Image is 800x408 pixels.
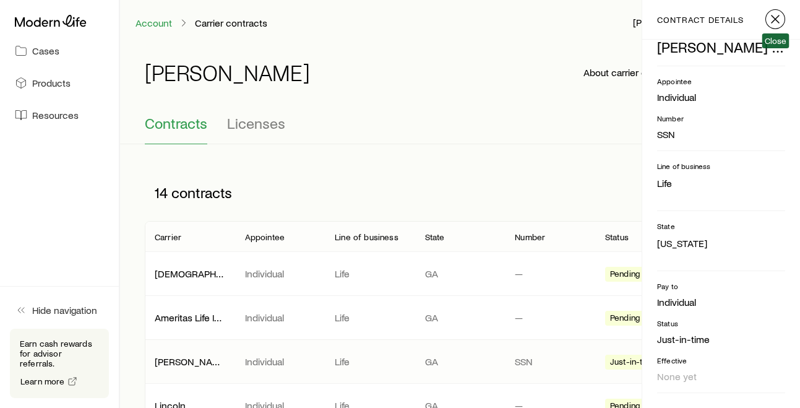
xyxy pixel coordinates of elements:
div: Earn cash rewards for advisor referrals.Learn more [10,329,109,398]
p: Individual [245,311,316,324]
p: State [657,221,785,231]
a: Products [10,69,109,97]
p: Line of business [335,232,398,242]
li: [US_STATE] [657,236,785,251]
span: Resources [32,109,79,121]
p: Life [335,311,405,324]
p: Life [335,267,405,280]
p: Appointee [245,232,285,242]
p: Just-in-time [657,333,785,345]
span: Licenses [227,115,285,132]
li: Life [657,176,785,191]
p: [PERSON_NAME] [633,16,722,28]
span: Close [765,36,787,46]
p: — [515,311,585,324]
div: Contracting sub-page tabs [145,115,775,144]
p: Ameritas Life Insurance Corp. (Ameritas) [155,311,225,324]
a: Account [135,17,173,29]
p: None yet [657,370,785,383]
span: Pending carrier [610,269,668,282]
p: Number [515,232,545,242]
a: Resources [10,102,109,129]
p: Number [657,113,785,123]
p: Effective [657,355,785,365]
p: GA [425,311,496,324]
p: Carrier [155,232,181,242]
button: Hide navigation [10,297,109,324]
p: Status [657,318,785,328]
button: About carrier contracts [583,67,695,79]
p: SSN [515,355,585,368]
p: GA [425,267,496,280]
p: Pay to [657,281,785,291]
span: Products [32,77,71,89]
p: Individual [657,91,785,103]
span: Cases [32,45,59,57]
span: Hide navigation [32,304,97,316]
span: Contracts [145,115,207,132]
p: Appointee [657,76,785,86]
span: Pending carrier [610,313,668,326]
p: [PERSON_NAME] [PERSON_NAME] [155,355,225,368]
p: Status [605,232,629,242]
p: Earn cash rewards for advisor referrals. [20,339,99,368]
a: Cases [10,37,109,64]
p: Carrier contracts [195,17,267,29]
span: contracts [171,184,232,201]
p: — [515,267,585,280]
span: 14 [155,184,168,201]
p: Individual [245,267,316,280]
p: Individual [245,355,316,368]
p: contract details [657,15,744,25]
p: Individual [657,296,785,308]
h1: [PERSON_NAME] [145,60,310,85]
p: Line of business [657,161,785,171]
p: GA [425,355,496,368]
button: [PERSON_NAME] [632,15,723,30]
span: Just-in-time [610,357,656,370]
p: [PERSON_NAME] [PERSON_NAME] [657,38,785,56]
p: SSN [657,128,785,141]
p: State [425,232,445,242]
p: [DEMOGRAPHIC_DATA] General [155,267,225,280]
span: Learn more [20,377,65,386]
p: Life [335,355,405,368]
